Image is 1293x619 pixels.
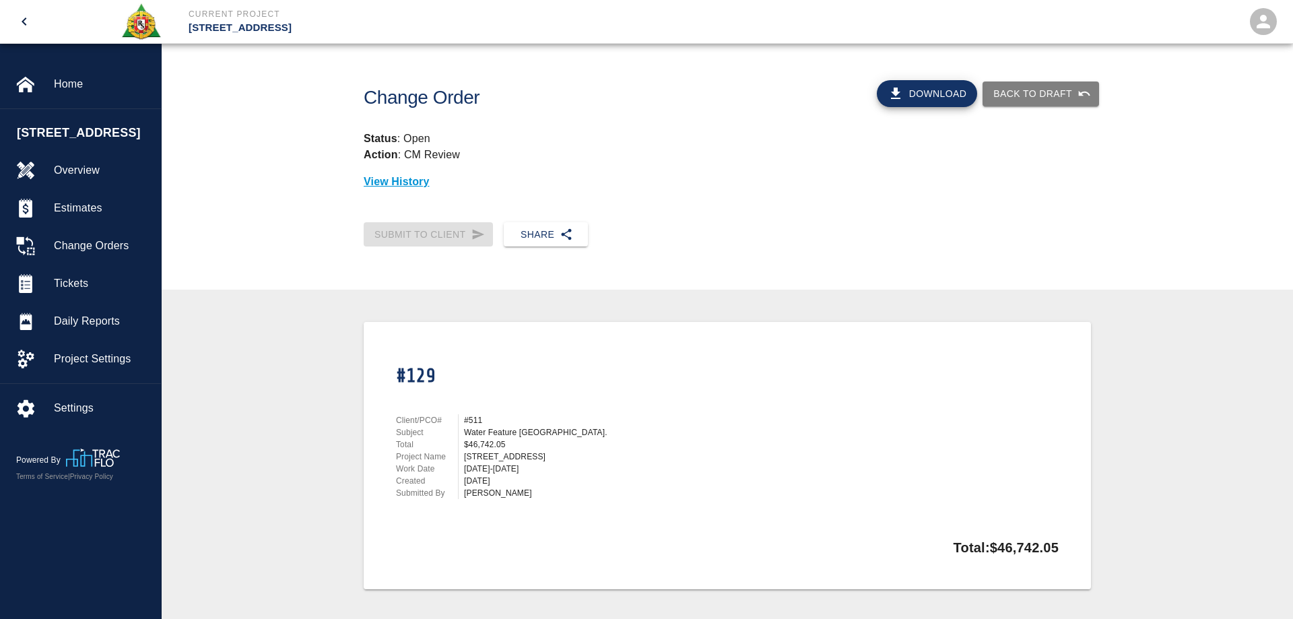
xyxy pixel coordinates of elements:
[464,475,832,487] div: [DATE]
[364,147,1091,163] p: : CM Review
[54,351,150,367] span: Project Settings
[17,124,154,142] span: [STREET_ADDRESS]
[396,451,458,463] p: Project Name
[54,313,150,329] span: Daily Reports
[877,80,978,107] button: Download
[8,5,40,38] button: open drawer
[364,133,397,144] strong: Status
[364,222,493,247] div: Cannot be submitted without a client
[189,20,719,36] p: [STREET_ADDRESS]
[954,531,1059,558] p: Total: $46,742.05
[464,463,832,475] div: [DATE]-[DATE]
[54,162,150,178] span: Overview
[121,3,162,40] img: Roger & Sons Concrete
[396,438,458,451] p: Total
[70,473,113,480] a: Privacy Policy
[1226,554,1293,619] iframe: Chat Widget
[66,449,120,467] img: TracFlo
[54,400,150,416] span: Settings
[464,426,832,438] div: Water Feature [GEOGRAPHIC_DATA].
[464,414,832,426] div: #511
[54,200,150,216] span: Estimates
[396,475,458,487] p: Created
[364,149,398,160] strong: Action
[364,87,783,109] h1: Change Order
[364,174,1091,190] p: View History
[16,454,66,466] p: Powered By
[54,76,150,92] span: Home
[464,451,832,463] div: [STREET_ADDRESS]
[464,438,832,451] div: $46,742.05
[54,275,150,292] span: Tickets
[54,238,150,254] span: Change Orders
[396,365,435,387] h1: #129
[396,463,458,475] p: Work Date
[983,82,1099,106] button: Back to Draft
[16,473,68,480] a: Terms of Service
[464,487,832,499] div: [PERSON_NAME]
[68,473,70,480] span: |
[364,131,1091,147] p: : Open
[396,487,458,499] p: Submitted By
[396,414,458,426] p: Client/PCO#
[504,222,588,247] button: Share
[189,8,719,20] p: Current Project
[396,426,458,438] p: Subject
